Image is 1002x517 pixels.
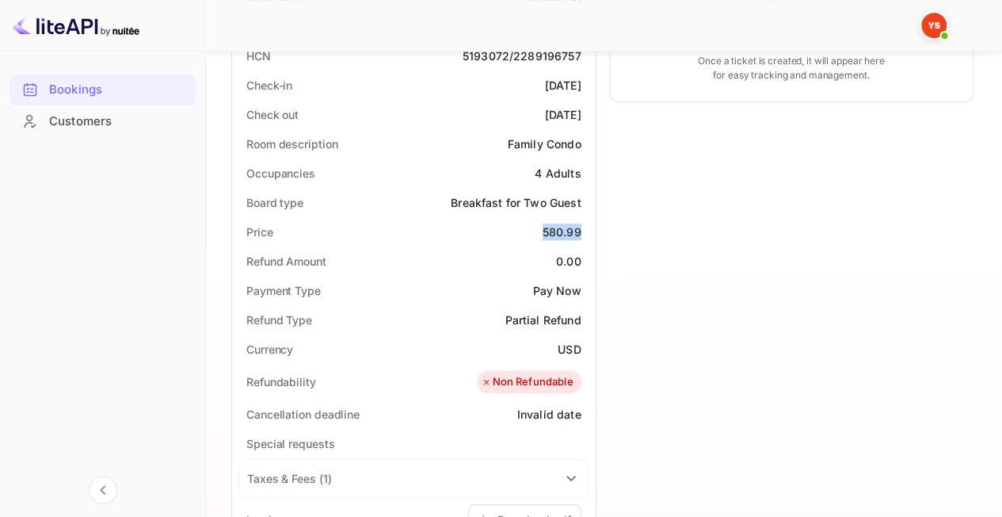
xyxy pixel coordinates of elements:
[246,106,299,123] div: Check out
[463,48,581,64] div: 5193072/2289196757
[451,194,581,211] div: Breakfast for Two Guest
[13,13,139,38] img: LiteAPI logo
[246,312,312,328] div: Refund Type
[246,165,315,182] div: Occupancies
[246,282,321,299] div: Payment Type
[246,373,316,390] div: Refundability
[10,75,196,104] a: Bookings
[921,13,947,38] img: Yandex Support
[543,224,581,240] div: 580.99
[545,77,581,94] div: [DATE]
[246,341,293,358] div: Currency
[545,106,581,123] div: [DATE]
[246,136,337,152] div: Room description
[49,81,188,99] div: Bookings
[246,77,292,94] div: Check-in
[535,165,581,182] div: 4 Adults
[556,253,581,270] div: 0.00
[532,282,581,299] div: Pay Now
[246,435,334,452] div: Special requests
[246,48,271,64] div: HCN
[239,459,589,497] div: Taxes & Fees (1)
[558,341,581,358] div: USD
[89,476,117,504] button: Collapse navigation
[49,113,188,131] div: Customers
[246,406,360,423] div: Cancellation deadline
[247,470,331,487] div: Taxes & Fees ( 1 )
[246,224,273,240] div: Price
[695,54,887,82] p: Once a ticket is created, it will appear here for easy tracking and management.
[10,106,196,137] div: Customers
[505,312,581,328] div: Partial Refund
[10,75,196,105] div: Bookings
[10,106,196,136] a: Customers
[517,406,581,423] div: Invalid date
[508,136,581,152] div: Family Condo
[246,253,326,270] div: Refund Amount
[481,374,573,390] div: Non Refundable
[246,194,303,211] div: Board type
